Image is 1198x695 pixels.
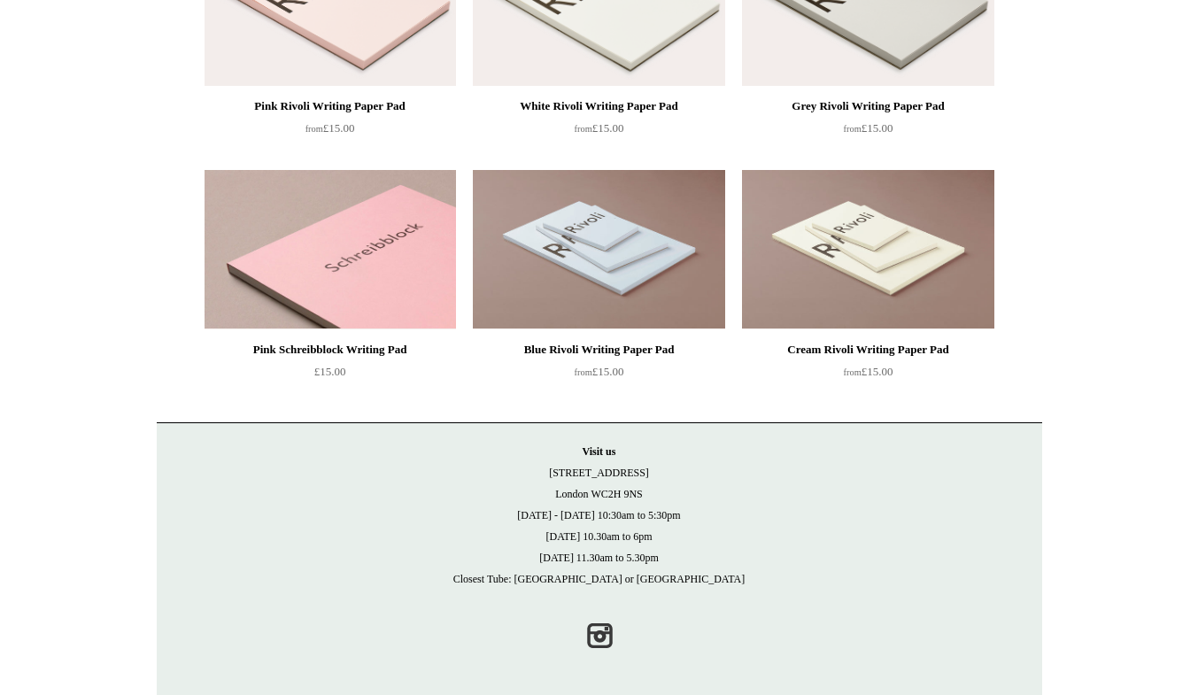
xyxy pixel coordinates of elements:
[575,124,592,134] span: from
[742,96,993,168] a: Grey Rivoli Writing Paper Pad from£15.00
[742,170,993,329] a: Cream Rivoli Writing Paper Pad Cream Rivoli Writing Paper Pad
[575,121,624,135] span: £15.00
[205,339,456,412] a: Pink Schreibblock Writing Pad £15.00
[473,96,724,168] a: White Rivoli Writing Paper Pad from£15.00
[209,339,452,360] div: Pink Schreibblock Writing Pad
[205,96,456,168] a: Pink Rivoli Writing Paper Pad from£15.00
[575,365,624,378] span: £15.00
[209,96,452,117] div: Pink Rivoli Writing Paper Pad
[314,365,346,378] span: £15.00
[477,96,720,117] div: White Rivoli Writing Paper Pad
[844,367,862,377] span: from
[477,339,720,360] div: Blue Rivoli Writing Paper Pad
[580,616,619,655] a: Instagram
[575,367,592,377] span: from
[844,365,893,378] span: £15.00
[742,170,993,329] img: Cream Rivoli Writing Paper Pad
[746,96,989,117] div: Grey Rivoli Writing Paper Pad
[205,170,456,329] a: Pink Schreibblock Writing Pad Pink Schreibblock Writing Pad
[305,124,323,134] span: from
[746,339,989,360] div: Cream Rivoli Writing Paper Pad
[174,441,1024,590] p: [STREET_ADDRESS] London WC2H 9NS [DATE] - [DATE] 10:30am to 5:30pm [DATE] 10.30am to 6pm [DATE] 1...
[473,170,724,329] a: Blue Rivoli Writing Paper Pad Blue Rivoli Writing Paper Pad
[844,121,893,135] span: £15.00
[583,445,616,458] strong: Visit us
[305,121,355,135] span: £15.00
[473,339,724,412] a: Blue Rivoli Writing Paper Pad from£15.00
[742,339,993,412] a: Cream Rivoli Writing Paper Pad from£15.00
[473,170,724,329] img: Blue Rivoli Writing Paper Pad
[844,124,862,134] span: from
[205,170,456,329] img: Pink Schreibblock Writing Pad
